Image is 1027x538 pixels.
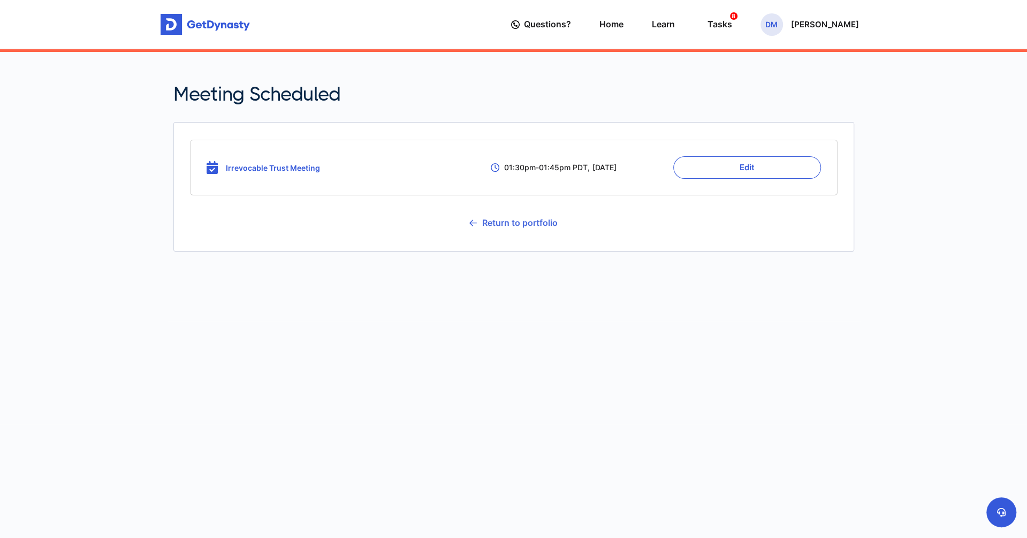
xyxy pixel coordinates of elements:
span: DM [760,13,783,36]
a: Home [599,9,623,40]
a: Questions? [511,9,571,40]
span: 8 [730,12,737,20]
p: [PERSON_NAME] [791,20,859,29]
button: DM[PERSON_NAME] [760,13,859,36]
a: Tasks8 [703,9,732,40]
span: Questions? [524,14,571,34]
span: Irrevocable Trust Meeting [226,163,320,172]
a: Learn [652,9,675,40]
div: [DATE] [592,163,616,172]
h2: Meeting Scheduled [173,83,854,106]
div: 01:30 pm - 01:45 pm PDT , [491,163,589,172]
button: Edit [673,156,820,179]
img: go back icon [469,219,477,226]
img: Get started for free with Dynasty Trust Company [161,14,250,35]
a: Return to portfolio [469,209,558,236]
div: Tasks [708,14,732,34]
